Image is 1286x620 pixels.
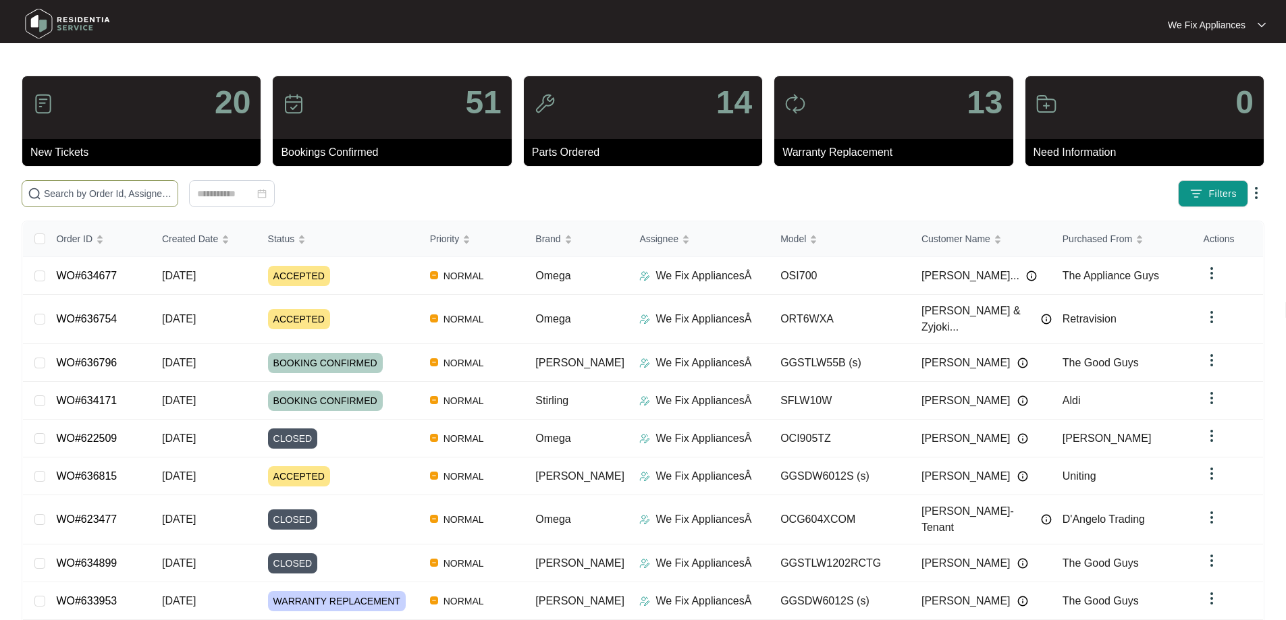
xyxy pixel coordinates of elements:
[1041,514,1052,525] img: Info icon
[56,313,117,325] a: WO#636754
[151,221,257,257] th: Created Date
[921,268,1019,284] span: [PERSON_NAME]...
[1168,18,1245,32] p: We Fix Appliances
[1017,471,1028,482] img: Info icon
[628,221,770,257] th: Assignee
[56,557,117,569] a: WO#634899
[1063,557,1139,569] span: The Good Guys
[430,472,438,480] img: Vercel Logo
[162,313,196,325] span: [DATE]
[268,309,330,329] span: ACCEPTED
[532,144,762,161] p: Parts Ordered
[1258,22,1266,28] img: dropdown arrow
[30,144,261,161] p: New Tickets
[1052,221,1193,257] th: Purchased From
[655,268,751,284] p: We Fix AppliancesÂ
[639,395,650,406] img: Assigner Icon
[162,231,218,246] span: Created Date
[1178,180,1248,207] button: filter iconFilters
[162,432,196,444] span: [DATE]
[162,270,196,281] span: [DATE]
[465,86,501,119] p: 51
[921,393,1011,409] span: [PERSON_NAME]
[20,3,115,44] img: residentia service logo
[56,432,117,444] a: WO#622509
[438,511,489,528] span: NORMAL
[655,511,751,528] p: We Fix AppliancesÂ
[967,86,1002,119] p: 13
[268,266,330,286] span: ACCEPTED
[162,557,196,569] span: [DATE]
[655,393,751,409] p: We Fix AppliancesÂ
[438,393,489,409] span: NORMAL
[655,555,751,571] p: We Fix AppliancesÂ
[535,470,624,482] span: [PERSON_NAME]
[56,270,117,281] a: WO#634677
[535,270,570,281] span: Omega
[1204,428,1220,444] img: dropdown arrow
[655,468,751,484] p: We Fix AppliancesÂ
[639,433,650,444] img: Assigner Icon
[281,144,511,161] p: Bookings Confirmed
[770,544,911,582] td: GGSTLW1202RCTG
[921,503,1034,536] span: [PERSON_NAME]- Tenant
[1204,265,1220,281] img: dropdown arrow
[770,295,911,344] td: ORT6WXA
[1208,187,1237,201] span: Filters
[1034,144,1264,161] p: Need Information
[1204,352,1220,368] img: dropdown arrow
[921,303,1034,335] span: [PERSON_NAME] & Zyjoki...
[1026,271,1037,281] img: Info icon
[639,271,650,281] img: Assigner Icon
[268,231,295,246] span: Status
[770,221,911,257] th: Model
[1204,509,1220,526] img: dropdown arrow
[430,358,438,366] img: Vercel Logo
[921,430,1011,447] span: [PERSON_NAME]
[438,468,489,484] span: NORMAL
[268,553,318,573] span: CLOSED
[283,93,304,115] img: icon
[44,186,172,201] input: Search by Order Id, Assignee Name, Customer Name, Brand and Model
[438,430,489,447] span: NORMAL
[268,353,383,373] span: BOOKING CONFIRMED
[162,470,196,482] span: [DATE]
[268,466,330,486] span: ACCEPTED
[782,144,1013,161] p: Warranty Replacement
[268,591,406,611] span: WARRANTY REPLACEMENT
[655,430,751,447] p: We Fix AppliancesÂ
[56,513,117,525] a: WO#623477
[56,357,117,368] a: WO#636796
[770,382,911,420] td: SFLW10W
[1063,432,1152,444] span: [PERSON_NAME]
[1041,314,1052,325] img: Info icon
[56,470,117,482] a: WO#636815
[1063,395,1081,406] span: Aldi
[535,432,570,444] span: Omega
[1036,93,1057,115] img: icon
[639,231,678,246] span: Assignee
[56,395,117,406] a: WO#634171
[1063,595,1139,607] span: The Good Guys
[32,93,54,115] img: icon
[162,357,196,368] span: [DATE]
[535,395,568,406] span: Stirling
[430,271,438,279] img: Vercel Logo
[1063,470,1096,482] span: Uniting
[639,596,650,607] img: Assigner Icon
[1063,313,1117,325] span: Retravision
[534,93,556,115] img: icon
[770,344,911,382] td: GGSTLW55B (s)
[430,434,438,442] img: Vercel Logo
[655,355,751,371] p: We Fix AppliancesÂ
[716,86,752,119] p: 14
[438,355,489,371] span: NORMAL
[1204,553,1220,569] img: dropdown arrow
[1235,86,1254,119] p: 0
[1248,185,1264,201] img: dropdown arrow
[430,559,438,567] img: Vercel Logo
[257,221,419,257] th: Status
[535,513,570,525] span: Omega
[770,457,911,495] td: GGSDW6012S (s)
[770,495,911,544] td: OCG604XCOM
